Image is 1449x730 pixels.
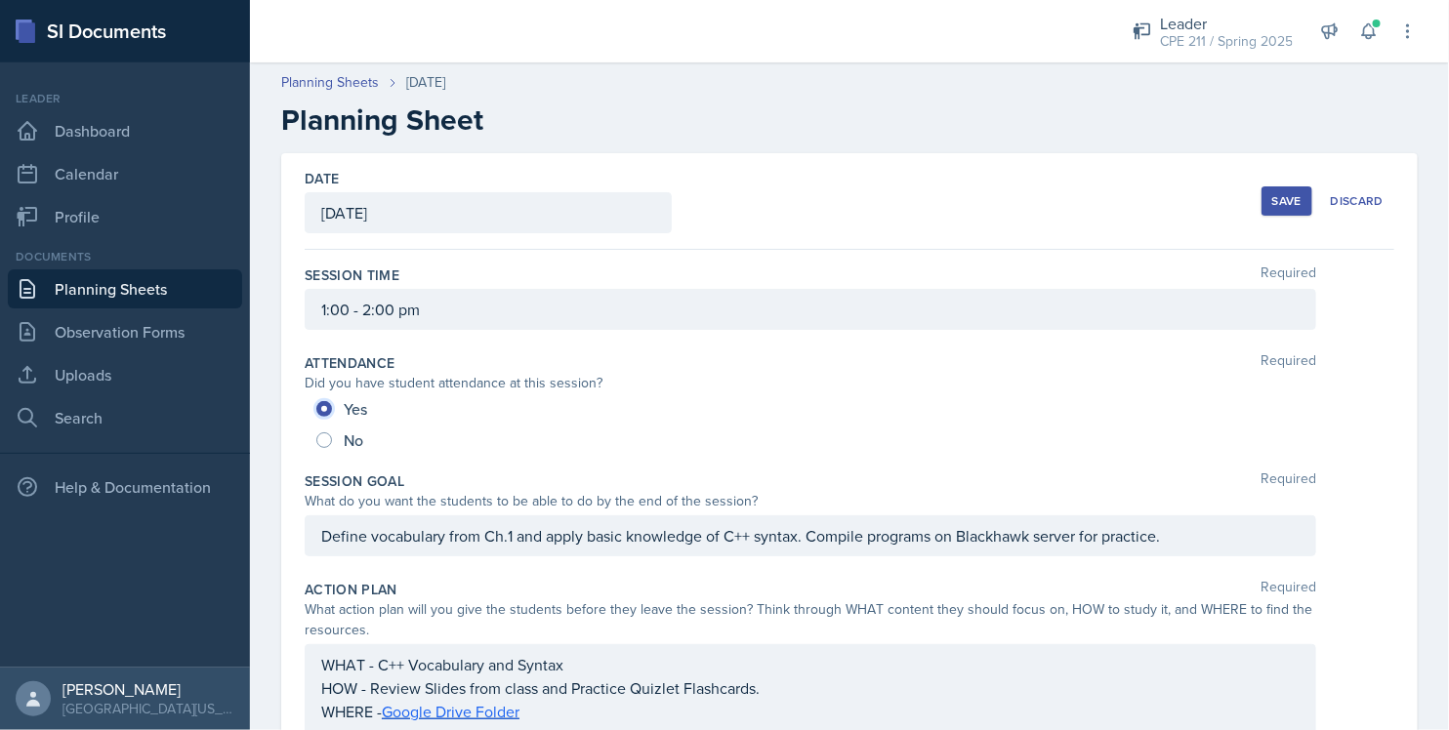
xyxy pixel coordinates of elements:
[1331,193,1384,209] div: Discard
[1320,186,1394,216] button: Discard
[1261,580,1316,599] span: Required
[305,353,395,373] label: Attendance
[8,197,242,236] a: Profile
[8,312,242,351] a: Observation Forms
[344,430,363,450] span: No
[1160,31,1293,52] div: CPE 211 / Spring 2025
[1272,193,1302,209] div: Save
[321,676,1300,700] p: HOW - Review Slides from class and Practice Quizlet Flashcards.
[62,679,234,699] div: [PERSON_NAME]
[321,700,1300,723] p: WHERE -
[62,699,234,718] div: [GEOGRAPHIC_DATA][US_STATE] in [GEOGRAPHIC_DATA]
[305,599,1316,640] div: What action plan will you give the students before they leave the session? Think through WHAT con...
[1262,186,1312,216] button: Save
[382,701,519,722] a: Google Drive Folder
[1261,471,1316,491] span: Required
[8,355,242,394] a: Uploads
[281,72,379,93] a: Planning Sheets
[1261,353,1316,373] span: Required
[321,524,1300,547] p: Define vocabulary from Ch.1 and apply basic knowledge of C++ syntax. Compile programs on Blackhaw...
[8,154,242,193] a: Calendar
[305,491,1316,511] div: What do you want the students to be able to do by the end of the session?
[305,373,1316,393] div: Did you have student attendance at this session?
[321,653,1300,676] p: WHAT - C++ Vocabulary and Syntax
[305,169,339,188] label: Date
[8,248,242,265] div: Documents
[406,72,445,93] div: [DATE]
[8,111,242,150] a: Dashboard
[8,398,242,437] a: Search
[1160,12,1293,35] div: Leader
[321,298,1300,321] p: 1:00 - 2:00 pm
[305,580,397,599] label: Action Plan
[1261,265,1316,285] span: Required
[281,102,1418,138] h2: Planning Sheet
[8,269,242,308] a: Planning Sheets
[305,265,399,285] label: Session Time
[305,471,404,491] label: Session Goal
[8,467,242,507] div: Help & Documentation
[8,90,242,107] div: Leader
[344,399,367,419] span: Yes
